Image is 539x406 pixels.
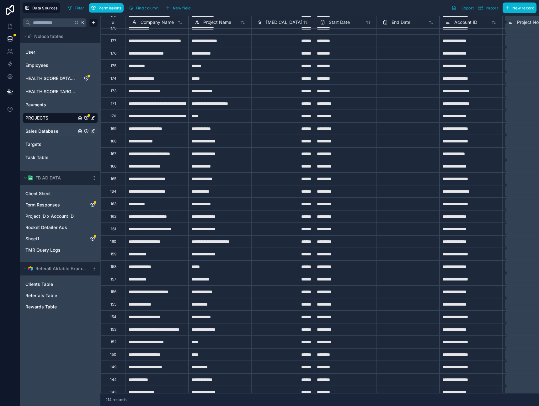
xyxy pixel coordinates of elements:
span: Project ID x Account ID [25,213,74,219]
span: Referrals Table [25,292,57,299]
div: 159 [110,252,116,257]
button: Permissions [89,3,123,13]
div: Sheet1 [23,234,98,244]
span: Find column [136,6,158,10]
span: 214 records [105,397,126,402]
a: HEALTH SCORE DATABASE [25,75,76,82]
span: New record [512,6,534,10]
a: Task Table [25,154,76,161]
a: TMR Query Logs [25,247,83,253]
span: Payments [25,102,46,108]
a: Rocket Detailer Ads [25,224,83,231]
span: PROJECTS [25,115,48,121]
div: 144 [110,377,117,382]
a: Form Responses [25,202,83,208]
div: 160 [110,239,116,244]
div: 161 [111,227,116,232]
div: 175 [110,63,116,68]
a: PROJECTS [25,115,76,121]
button: New record [503,3,536,13]
span: Filter [75,6,84,10]
div: 164 [110,189,116,194]
button: Export [449,3,476,13]
div: 173 [110,88,116,93]
a: Sales Database [25,128,76,134]
span: K [81,20,85,25]
a: Employees [25,62,76,68]
div: 158 [110,264,116,269]
span: Client Sheet [25,190,51,197]
button: Noloco tables [23,32,94,41]
div: 157 [110,277,116,282]
button: Airtable LogoReferall AIrtable Example [23,264,89,273]
div: Referrals Table [23,291,98,301]
a: Client Sheet [25,190,83,197]
span: Import [486,6,498,10]
a: Project ID x Account ID [25,213,83,219]
div: Clients Table [23,279,98,289]
span: Project Name [203,19,231,25]
button: Find column [126,3,161,13]
span: Task Table [25,154,48,161]
span: Account ID [454,19,477,25]
div: Rewards Table [23,302,98,312]
a: Rewards Table [25,304,83,310]
a: Targets [25,141,76,147]
a: Payments [25,102,76,108]
img: Airtable Logo [28,266,33,271]
div: 154 [110,314,116,319]
div: PROJECTS [23,113,98,123]
span: Start Date [329,19,350,25]
a: Referrals Table [25,292,83,299]
span: Employees [25,62,48,68]
span: Sales Database [25,128,58,134]
div: Project ID x Account ID [23,211,98,221]
span: New field [173,6,191,10]
span: Permissions [99,6,121,10]
span: User [25,49,35,55]
button: Import [476,3,500,13]
span: Clients Table [25,281,53,287]
div: Targets [23,139,98,149]
div: User [23,47,98,57]
button: New field [163,3,193,13]
img: Google Sheets logo [28,175,33,180]
div: 169 [110,126,116,131]
div: # [107,20,120,25]
div: 165 [110,176,116,181]
button: Filter [65,3,87,13]
div: 166 [110,164,116,169]
div: 174 [110,76,116,81]
div: 177 [110,38,116,43]
div: Task Table [23,152,98,163]
a: HEALTH SCORE TARGET [25,88,76,95]
div: 163 [110,201,116,206]
div: Rocket Detailer Ads [23,222,98,232]
span: Rewards Table [25,304,57,310]
span: Referall AIrtable Example [35,265,86,272]
div: Form Responses [23,200,98,210]
div: TMR Query Logs [23,245,98,255]
span: Data Sources [32,6,58,10]
div: Employees [23,60,98,70]
div: 152 [110,339,116,345]
a: Clients Table [25,281,83,287]
div: 168 [110,139,116,144]
button: Google Sheets logoFB AD DATA [23,174,89,182]
a: New record [500,3,536,13]
div: 156 [110,289,116,294]
div: Payments [23,100,98,110]
span: Noloco tables [34,33,63,40]
div: 170 [110,114,116,119]
span: FB AD DATA [35,175,61,181]
div: 153 [110,327,116,332]
div: HEALTH SCORE DATABASE [23,73,98,83]
span: Targets [25,141,41,147]
span: [MEDICAL_DATA] [266,19,302,25]
button: Data Sources [23,3,60,13]
div: 150 [110,352,116,357]
span: Rocket Detailer Ads [25,224,67,231]
div: 149 [110,365,116,370]
span: End Date [392,19,410,25]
